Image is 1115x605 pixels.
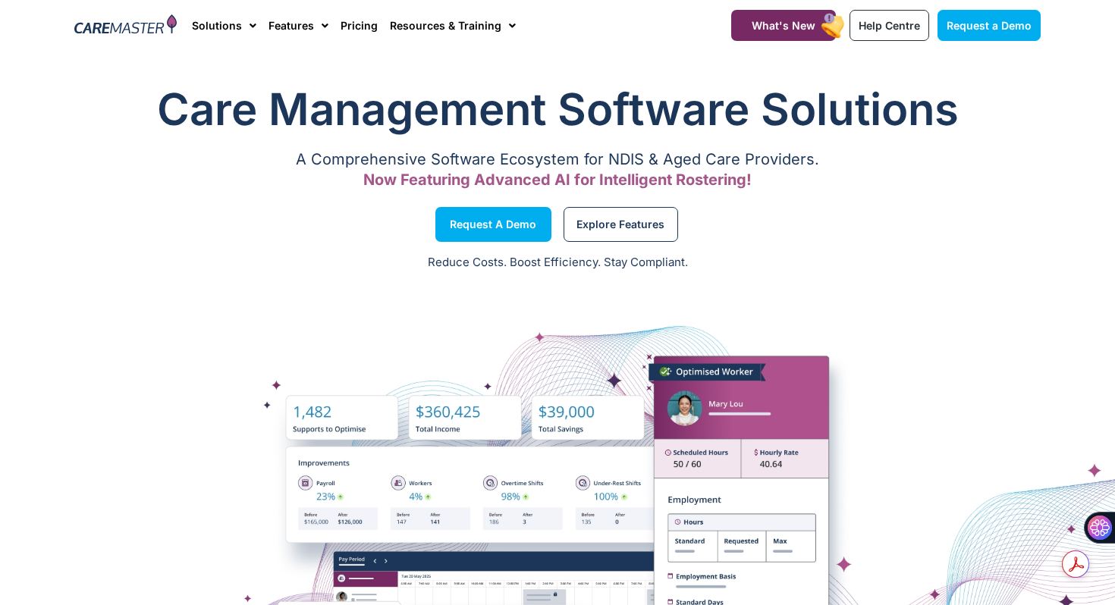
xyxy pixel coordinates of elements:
a: Request a Demo [435,207,551,242]
a: What's New [731,10,836,41]
p: Reduce Costs. Boost Efficiency. Stay Compliant. [9,254,1106,271]
span: Now Featuring Advanced AI for Intelligent Rostering! [363,171,752,189]
span: Request a Demo [947,19,1032,32]
img: CareMaster Logo [74,14,177,37]
span: Request a Demo [450,221,536,228]
span: Explore Features [576,221,664,228]
a: Request a Demo [938,10,1041,41]
h1: Care Management Software Solutions [74,79,1041,139]
a: Explore Features [564,207,678,242]
span: Help Centre [859,19,920,32]
span: What's New [752,19,815,32]
p: A Comprehensive Software Ecosystem for NDIS & Aged Care Providers. [74,155,1041,165]
a: Help Centre [850,10,929,41]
